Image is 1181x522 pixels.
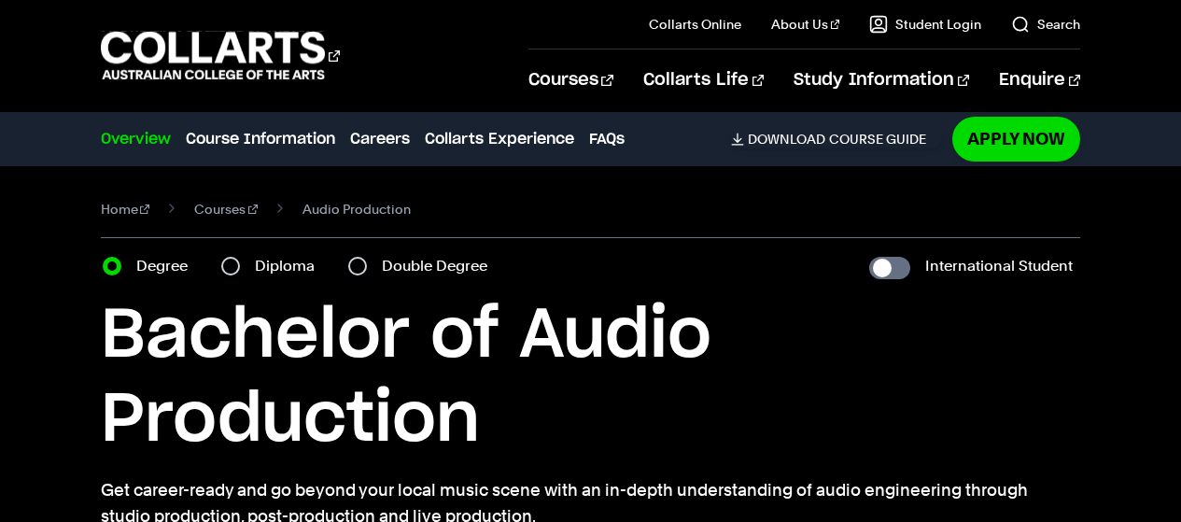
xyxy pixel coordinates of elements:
a: Student Login [869,15,981,34]
a: Careers [350,128,410,150]
a: About Us [771,15,840,34]
a: Courses [528,49,613,111]
a: FAQs [589,128,625,150]
label: Double Degree [382,253,499,279]
a: Course Information [186,128,335,150]
span: Download [748,131,825,148]
label: Degree [136,253,199,279]
span: Audio Production [302,196,411,222]
a: DownloadCourse Guide [731,131,941,148]
a: Collarts Experience [425,128,574,150]
a: Home [101,196,150,222]
label: Diploma [255,253,326,279]
a: Apply Now [952,117,1080,161]
label: International Student [925,253,1073,279]
a: Collarts Online [649,15,741,34]
a: Search [1011,15,1080,34]
a: Study Information [794,49,969,111]
div: Go to homepage [101,29,340,82]
a: Enquire [999,49,1080,111]
a: Overview [101,128,171,150]
h1: Bachelor of Audio Production [101,294,1081,462]
a: Courses [194,196,258,222]
a: Collarts Life [643,49,764,111]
